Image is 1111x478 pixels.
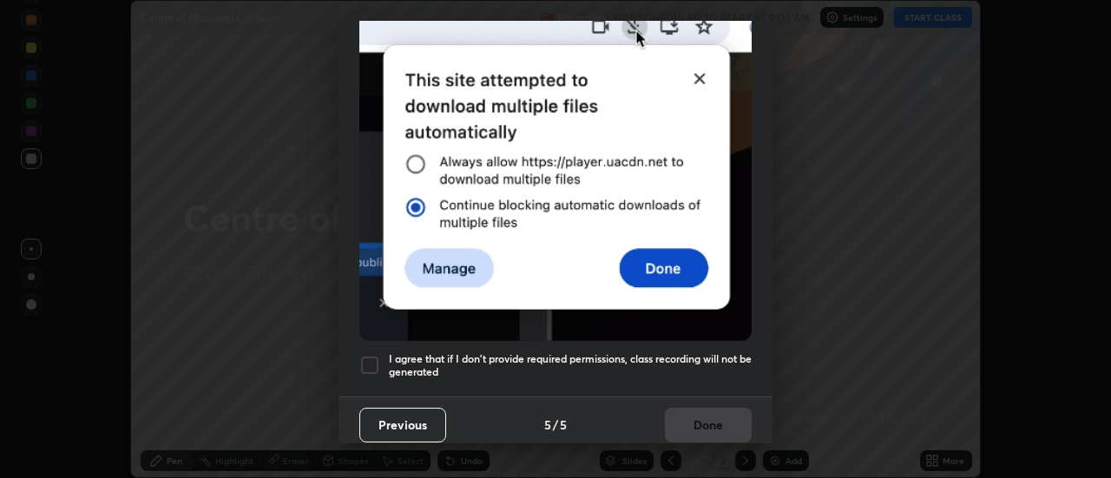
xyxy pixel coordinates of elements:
[359,408,446,442] button: Previous
[389,352,752,379] h5: I agree that if I don't provide required permissions, class recording will not be generated
[544,416,551,434] h4: 5
[560,416,567,434] h4: 5
[553,416,558,434] h4: /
